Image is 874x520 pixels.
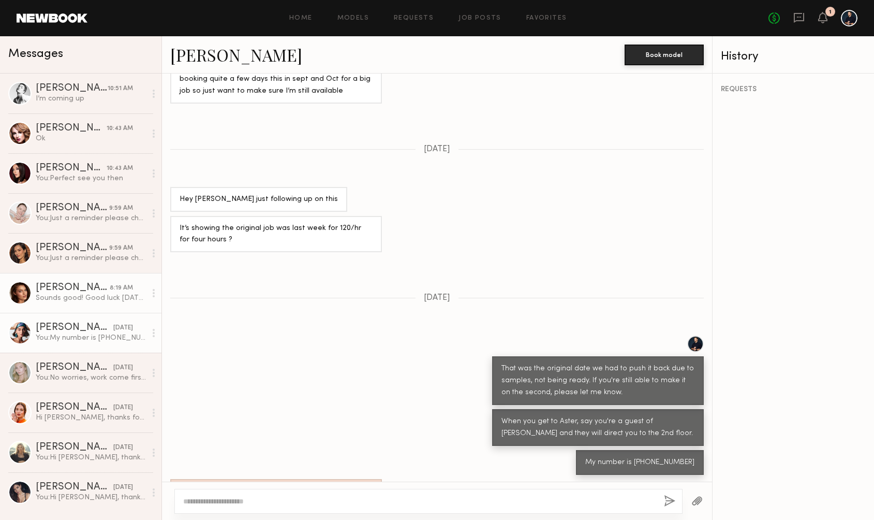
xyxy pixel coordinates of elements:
[113,483,133,493] div: [DATE]
[36,213,146,223] div: You: Just a reminder please check in with front desk and say you're a guest of [PERSON_NAME]. Ent...
[36,163,107,174] div: [PERSON_NAME]
[394,15,434,22] a: Requests
[180,194,338,206] div: Hey [PERSON_NAME] just following up on this
[36,94,146,104] div: I’m coming up
[585,457,694,469] div: My number is [PHONE_NUMBER]
[36,413,146,423] div: Hi [PERSON_NAME], thanks for reaching out! I live down in [GEOGRAPHIC_DATA] so I try to avoid dri...
[36,83,108,94] div: [PERSON_NAME]
[107,164,133,174] div: 10:43 AM
[8,48,63,60] span: Messages
[458,15,501,22] a: Job Posts
[526,15,567,22] a: Favorites
[36,174,146,183] div: You: Perfect see you then
[170,44,302,66] a: [PERSON_NAME]
[501,416,694,440] div: When you get to Aster, say you're a guest of [PERSON_NAME] and they will direct you to the 2nd fl...
[36,333,146,343] div: You: My number is [PHONE_NUMBER]
[36,243,109,253] div: [PERSON_NAME]
[36,203,109,213] div: [PERSON_NAME]
[36,293,146,303] div: Sounds good! Good luck [DATE]🙌🏻
[36,442,113,453] div: [PERSON_NAME]
[289,15,313,22] a: Home
[36,363,113,373] div: [PERSON_NAME]
[625,45,704,65] button: Book model
[721,51,866,63] div: History
[36,123,107,134] div: [PERSON_NAME]
[501,363,694,399] div: That was the original date we had to push it back due to samples, not being ready. If you're stil...
[625,50,704,59] a: Book model
[113,403,133,413] div: [DATE]
[424,294,450,302] span: [DATE]
[113,323,133,333] div: [DATE]
[424,145,450,154] span: [DATE]
[113,363,133,373] div: [DATE]
[180,223,373,247] div: It’s showing the original job was last week for 120/hr for four hours ?
[36,453,146,463] div: You: Hi [PERSON_NAME], thank you so much for reaching out to my casting for our e-commerce shoot....
[110,283,133,293] div: 8:19 AM
[36,323,113,333] div: [PERSON_NAME]
[108,84,133,94] div: 10:51 AM
[829,9,832,15] div: 1
[36,134,146,143] div: Ok
[36,402,113,413] div: [PERSON_NAME]
[721,86,866,93] div: REQUESTS
[36,482,113,493] div: [PERSON_NAME]
[107,124,133,134] div: 10:43 AM
[36,373,146,383] div: You: No worries, work come first I will keep you posted.
[109,204,133,213] div: 9:59 AM
[113,443,133,453] div: [DATE]
[36,283,110,293] div: [PERSON_NAME]
[109,243,133,253] div: 9:59 AM
[36,493,146,502] div: You: Hi [PERSON_NAME], thank you so much for reaching out to my casting for our e-commerce shoot....
[337,15,369,22] a: Models
[36,253,146,263] div: You: Just a reminder please check in with front desk and say you're a guest of [PERSON_NAME]. Ent...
